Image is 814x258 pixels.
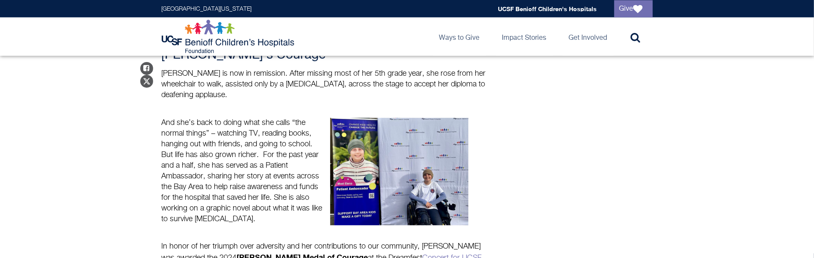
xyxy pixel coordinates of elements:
[498,5,597,12] a: UCSF Benioff Children's Hospitals
[562,18,614,56] a: Get Involved
[495,18,554,56] a: Impact Stories
[614,0,653,18] a: Give
[432,18,487,56] a: Ways to Give
[162,69,491,101] p: [PERSON_NAME] is now in remission. After missing most of her 5th grade year, she rose from her wh...
[162,118,323,225] p: And she’s back to doing what she calls “the normal things” – watching TV, reading books, hanging ...
[162,6,252,12] a: [GEOGRAPHIC_DATA][US_STATE]
[330,118,468,225] img: Elena as Patient Ambassador
[162,20,296,54] img: Logo for UCSF Benioff Children's Hospitals Foundation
